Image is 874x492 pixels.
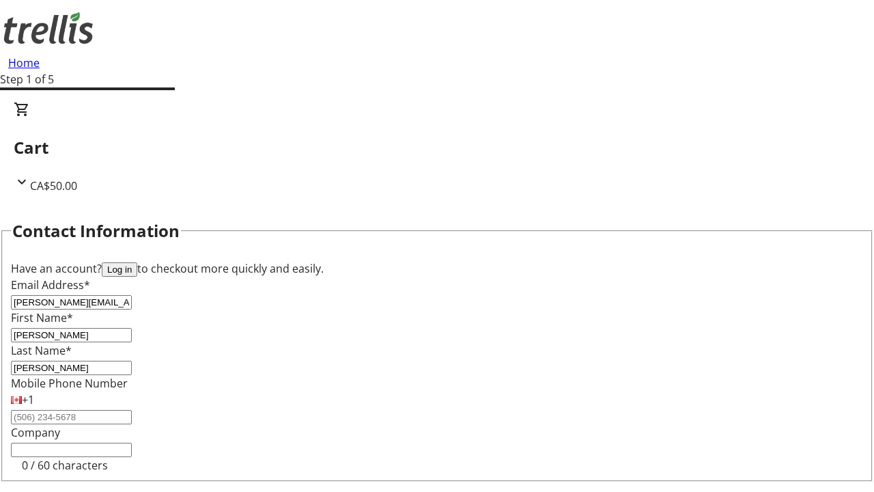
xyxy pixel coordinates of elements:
[14,135,860,160] h2: Cart
[22,458,108,473] tr-character-limit: 0 / 60 characters
[14,101,860,194] div: CartCA$50.00
[11,260,863,277] div: Have an account? to checkout more quickly and easily.
[11,410,132,424] input: (506) 234-5678
[11,343,72,358] label: Last Name*
[11,310,73,325] label: First Name*
[102,262,137,277] button: Log in
[11,376,128,391] label: Mobile Phone Number
[30,178,77,193] span: CA$50.00
[12,219,180,243] h2: Contact Information
[11,277,90,292] label: Email Address*
[11,425,60,440] label: Company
